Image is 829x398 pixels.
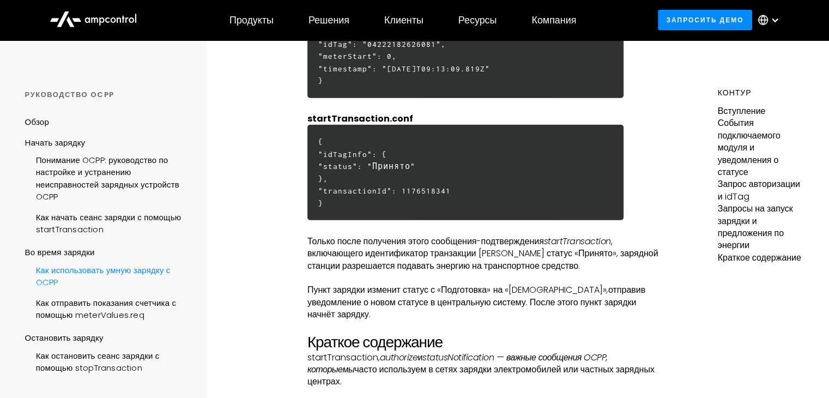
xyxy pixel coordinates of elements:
[531,13,576,27] font: Компания
[718,178,800,202] font: Запрос авторизации и idTag
[531,14,576,26] div: Компания
[417,351,422,364] font: и
[25,332,104,343] font: Остановить зарядку
[25,292,191,324] a: Как отправить показания счетчика с помощью meterValues.req
[36,212,181,235] font: Как начать сеанс зарядки с помощью startTransaction
[318,174,328,183] font: },
[378,351,380,364] font: ,
[666,15,743,25] font: Запросить демо
[342,363,354,376] font: мы
[307,284,491,296] font: Пункт зарядки изменит статус с «Подготовка»
[307,112,413,125] font: startTransaction.conf
[458,13,497,27] font: Ресурсы
[307,351,608,376] font: statusNotification — важные сообщения OCPP, которые
[307,247,658,272] font: статус «Принято», зарядной станции разрешается подавать энергию на транспортное средство.
[307,331,443,353] font: Краткое содержание
[380,351,418,364] font: authorize
[36,264,171,288] font: Как использовать умную зарядку с OCPP
[384,14,423,26] div: Клиенты
[658,10,752,30] a: Запросить демо
[307,284,645,321] font: отправив уведомление о новом статусе в центральную систему. После этого пункт зарядки начнёт заря...
[607,284,608,296] font: ,
[544,235,611,248] font: startTransaction
[318,52,397,61] font: "meterStart": 0,
[36,154,179,202] font: Понимание OCPP: руководство по настройке и устранению неисправностей зарядных устройств OCPP
[318,150,387,159] font: "idTagInfo": {
[25,149,191,206] a: Понимание OCPP: руководство по настройке и устранению неисправностей зарядных устройств OCPP
[718,251,801,264] font: Краткое содержание
[25,259,191,292] a: Как использовать умную зарядку с OCPP
[25,116,49,136] a: Обзор
[307,363,655,388] font: часто используем в сетях зарядки электромобилей или частных зарядных центрах.
[307,235,613,260] font: , включающего идентификатор транзакции [PERSON_NAME]
[318,162,415,171] font: "status": "Принято"
[318,199,323,208] font: }
[458,14,497,26] div: Ресурсы
[318,137,323,146] font: {
[718,117,780,178] font: События подключаемого модуля и уведомления о статусе
[25,89,114,100] font: РУКОВОДСТВО OCPP
[25,206,191,239] a: Как начать сеанс зарядки с помощью startTransaction
[718,202,793,251] font: Запросы на запуск зарядки и предложения по энергии
[36,350,160,373] font: Как остановить сеанс зарядки с помощью stopTransaction
[308,14,349,26] div: Решения
[384,13,423,27] font: Клиенты
[229,13,274,27] font: Продукты
[229,14,274,26] div: Продукты
[36,297,177,321] font: Как отправить показания счетчика с помощью meterValues.req
[318,40,446,49] font: "idTag": "04222182626081",
[25,246,95,258] font: Во время зарядки
[308,13,349,27] font: Решения
[307,235,544,248] font: Только после получения этого сообщения-подтверждения
[718,87,752,98] font: Контур
[25,116,49,128] font: Обзор
[25,345,191,377] a: Как остановить сеанс зарядки с помощью stopTransaction
[318,186,451,195] font: "transactionId": 1176518341
[307,351,378,364] font: startTransaction
[25,137,86,148] font: Начать зарядку
[718,105,766,117] font: Вступление
[318,76,323,85] font: }
[318,64,490,73] font: "timestamp": "[DATE]T09:13:09.819Z"
[493,284,607,296] font: на «[DEMOGRAPHIC_DATA]»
